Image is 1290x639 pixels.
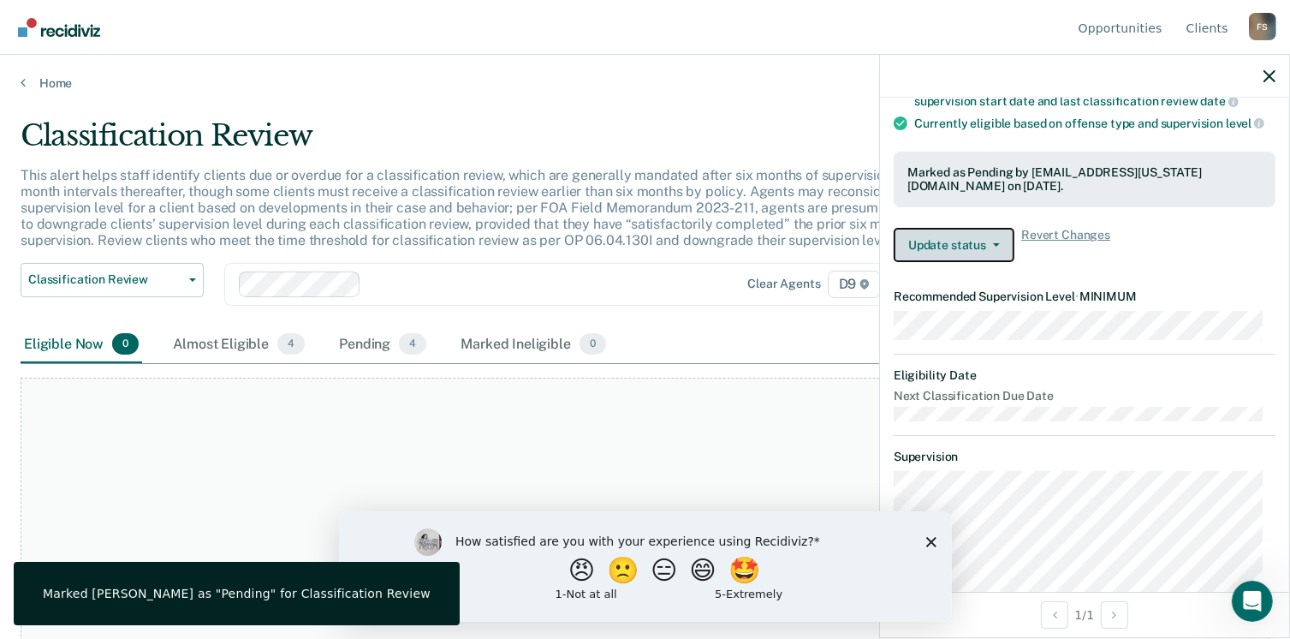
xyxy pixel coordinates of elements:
[21,167,977,249] p: This alert helps staff identify clients due or overdue for a classification review, which are gen...
[277,333,305,355] span: 4
[894,450,1275,464] dt: Supervision
[880,592,1289,637] div: 1 / 1
[894,228,1014,262] button: Update status
[336,326,430,364] div: Pending
[333,549,957,586] div: At this time, there are no clients who are Eligible Now. Please navigate to one of the other tabs.
[21,118,988,167] div: Classification Review
[1041,601,1068,629] button: Previous Opportunity
[21,75,1269,91] a: Home
[399,333,426,355] span: 4
[169,326,308,364] div: Almost Eligible
[1226,116,1264,130] span: level
[21,326,142,364] div: Eligible Now
[1021,228,1110,262] span: Revert Changes
[914,116,1275,131] div: Currently eligible based on offense type and supervision
[828,271,882,298] span: D9
[339,511,952,622] iframe: Survey by Kim from Recidiviz
[1075,290,1079,303] span: •
[894,290,1275,304] dt: Recommended Supervision Level MINIMUM
[112,333,139,355] span: 0
[894,389,1275,403] dt: Next Classification Due Date
[580,333,606,355] span: 0
[1249,13,1276,40] div: F S
[43,586,431,601] div: Marked [PERSON_NAME] as "Pending" for Classification Review
[28,272,182,287] span: Classification Review
[747,277,820,291] div: Clear agents
[1232,581,1273,622] iframe: Intercom live chat
[457,326,609,364] div: Marked Ineligible
[894,368,1275,383] dt: Eligibility Date
[1200,94,1238,108] span: date
[18,18,100,37] img: Recidiviz
[1249,13,1276,40] button: Profile dropdown button
[1101,601,1128,629] button: Next Opportunity
[907,165,1262,194] div: Marked as Pending by [EMAIL_ADDRESS][US_STATE][DOMAIN_NAME] on [DATE].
